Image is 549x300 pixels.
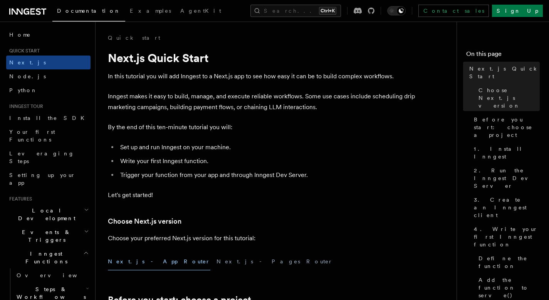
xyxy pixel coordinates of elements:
[118,142,416,153] li: Set up and run Inngest on your machine.
[176,2,226,21] a: AgentKit
[108,216,181,227] a: Choose Next.js version
[6,48,40,54] span: Quick start
[6,207,84,222] span: Local Development
[52,2,125,22] a: Documentation
[466,49,540,62] h4: On this page
[9,172,76,186] span: Setting up your app
[418,5,489,17] a: Contact sales
[108,51,416,65] h1: Next.js Quick Start
[6,168,91,190] a: Setting up your app
[471,222,540,251] a: 4. Write your first Inngest function
[6,228,84,244] span: Events & Triggers
[118,156,416,167] li: Write your first Inngest function.
[6,125,91,147] a: Your first Functions
[6,196,32,202] span: Features
[6,111,91,125] a: Install the SDK
[492,5,543,17] a: Sign Up
[9,31,31,39] span: Home
[475,83,540,113] a: Choose Next.js version
[471,193,540,222] a: 3. Create an Inngest client
[108,233,416,244] p: Choose your preferred Next.js version for this tutorial:
[108,253,210,270] button: Next.js - App Router
[6,247,91,268] button: Inngest Functions
[478,254,540,270] span: Define the function
[108,34,160,42] a: Quick start
[9,59,46,66] span: Next.js
[6,69,91,83] a: Node.js
[6,147,91,168] a: Leveraging Steps
[130,8,171,14] span: Examples
[474,196,540,219] span: 3. Create an Inngest client
[9,73,46,79] span: Node.js
[478,276,540,299] span: Add the function to serve()
[118,170,416,180] li: Trigger your function from your app and through Inngest Dev Server.
[180,8,221,14] span: AgentKit
[57,8,121,14] span: Documentation
[466,62,540,83] a: Next.js Quick Start
[471,113,540,142] a: Before you start: choose a project
[13,268,91,282] a: Overview
[217,253,333,270] button: Next.js - Pages Router
[6,103,43,110] span: Inngest tour
[6,250,83,265] span: Inngest Functions
[474,225,540,248] span: 4. Write your first Inngest function
[474,116,540,139] span: Before you start: choose a project
[471,142,540,163] a: 1. Install Inngest
[474,167,540,190] span: 2. Run the Inngest Dev Server
[108,91,416,113] p: Inngest makes it easy to build, manage, and execute reliable workflows. Some use cases include sc...
[17,272,96,278] span: Overview
[9,87,37,93] span: Python
[6,28,91,42] a: Home
[108,122,416,133] p: By the end of this ten-minute tutorial you will:
[6,204,91,225] button: Local Development
[471,163,540,193] a: 2. Run the Inngest Dev Server
[6,83,91,97] a: Python
[9,129,55,143] span: Your first Functions
[6,225,91,247] button: Events & Triggers
[250,5,341,17] button: Search...Ctrl+K
[6,56,91,69] a: Next.js
[469,65,540,80] span: Next.js Quick Start
[474,145,540,160] span: 1. Install Inngest
[108,190,416,201] p: Let's get started!
[9,115,89,121] span: Install the SDK
[478,86,540,110] span: Choose Next.js version
[108,71,416,82] p: In this tutorial you will add Inngest to a Next.js app to see how easy it can be to build complex...
[319,7,336,15] kbd: Ctrl+K
[9,150,74,164] span: Leveraging Steps
[387,6,406,15] button: Toggle dark mode
[125,2,176,21] a: Examples
[475,251,540,273] a: Define the function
